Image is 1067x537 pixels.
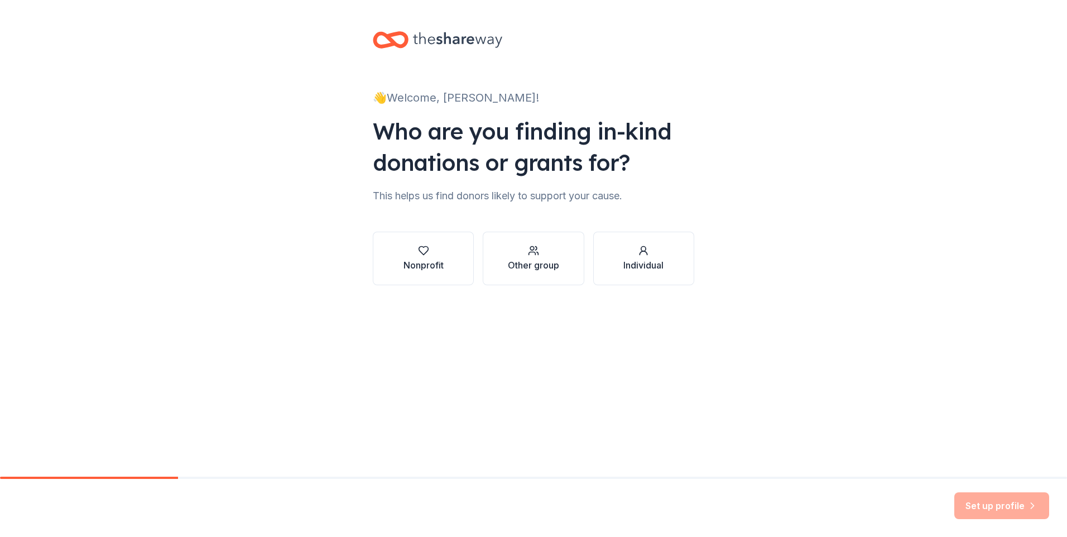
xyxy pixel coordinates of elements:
[623,258,664,272] div: Individual
[373,116,694,178] div: Who are you finding in-kind donations or grants for?
[483,232,584,285] button: Other group
[373,232,474,285] button: Nonprofit
[593,232,694,285] button: Individual
[508,258,559,272] div: Other group
[373,187,694,205] div: This helps us find donors likely to support your cause.
[373,89,694,107] div: 👋 Welcome, [PERSON_NAME]!
[403,258,444,272] div: Nonprofit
